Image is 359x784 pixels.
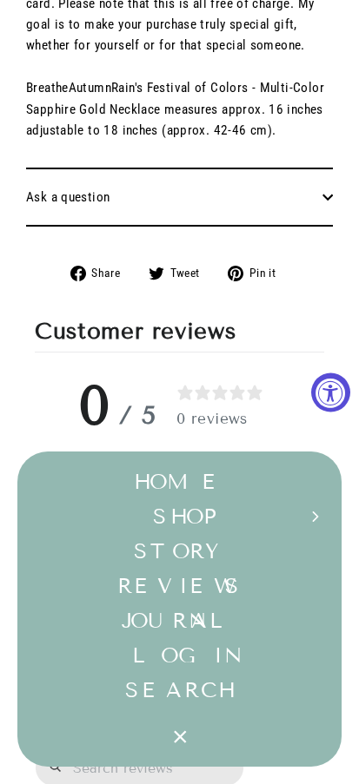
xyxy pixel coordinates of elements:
[17,464,342,499] a: Home
[26,168,333,225] button: Ask a question
[119,401,156,431] div: / 5
[17,569,342,603] a: REVIEWS
[168,264,213,283] span: Tweet
[78,373,156,438] div: Average rating is 0 stars
[17,534,342,569] a: STORY
[78,373,110,438] div: 0
[17,499,342,534] button: SHOP
[176,410,281,428] div: 0 reviews
[17,638,342,673] a: Log in
[311,372,350,412] button: Accessibility Widget, click to open
[247,264,289,283] span: Pin it
[89,264,133,283] span: Share
[17,603,342,638] a: JOURNAL
[35,318,324,352] h2: Customer reviews
[17,673,342,708] a: Search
